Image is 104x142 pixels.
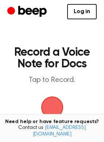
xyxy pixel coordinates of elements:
[13,47,91,70] h1: Record a Voice Note for Docs
[33,125,86,137] a: [EMAIL_ADDRESS][DOMAIN_NAME]
[4,125,100,138] span: Contact us
[13,76,91,85] p: Tap to Record.
[67,4,97,19] a: Log in
[7,5,49,19] a: Beep
[41,96,63,118] img: Beep Logo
